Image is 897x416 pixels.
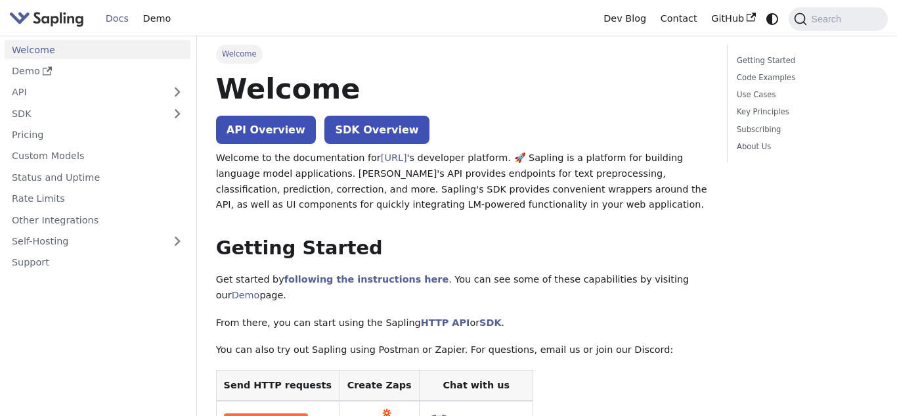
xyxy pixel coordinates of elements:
a: Use Cases [737,89,873,101]
a: Key Principles [737,106,873,118]
th: Create Zaps [339,371,420,402]
a: Subscribing [737,124,873,136]
a: Code Examples [737,72,873,84]
a: SDK [479,317,501,328]
a: Pricing [5,126,190,145]
p: Welcome to the documentation for 's developer platform. 🚀 Sapling is a platform for building lang... [216,150,708,213]
a: Demo [232,290,260,300]
th: Chat with us [420,371,533,402]
p: Get started by . You can see some of these capabilities by visiting our page. [216,272,708,304]
span: Search [807,14,849,24]
a: SDK [5,104,164,123]
a: API Overview [216,116,316,144]
p: From there, you can start using the Sapling or . [216,315,708,331]
a: Contact [653,9,705,29]
img: Sapling.ai [9,9,84,28]
a: Rate Limits [5,189,190,208]
a: following the instructions here [284,274,448,285]
a: [URL] [381,152,407,163]
button: Search (Command+K) [789,7,887,31]
a: Other Integrations [5,210,190,229]
a: API [5,83,164,102]
a: Custom Models [5,147,190,166]
p: You can also try out Sapling using Postman or Zapier. For questions, email us or join our Discord: [216,342,708,358]
h1: Welcome [216,71,708,106]
a: HTTP API [421,317,470,328]
a: Dev Blog [596,9,653,29]
button: Switch between dark and light mode (currently system mode) [763,9,782,28]
h2: Getting Started [216,237,708,260]
a: Self-Hosting [5,232,190,251]
a: Getting Started [737,55,873,67]
button: Expand sidebar category 'API' [164,83,190,102]
a: Support [5,253,190,272]
button: Expand sidebar category 'SDK' [164,104,190,123]
a: Demo [136,9,178,29]
a: About Us [737,141,873,153]
a: Welcome [5,40,190,59]
a: Sapling.aiSapling.ai [9,9,89,28]
span: Welcome [216,45,263,63]
a: GitHub [704,9,762,29]
a: Demo [5,62,190,81]
nav: Breadcrumbs [216,45,708,63]
a: SDK Overview [324,116,429,144]
th: Send HTTP requests [216,371,339,402]
a: Docs [98,9,136,29]
a: Status and Uptime [5,168,190,187]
